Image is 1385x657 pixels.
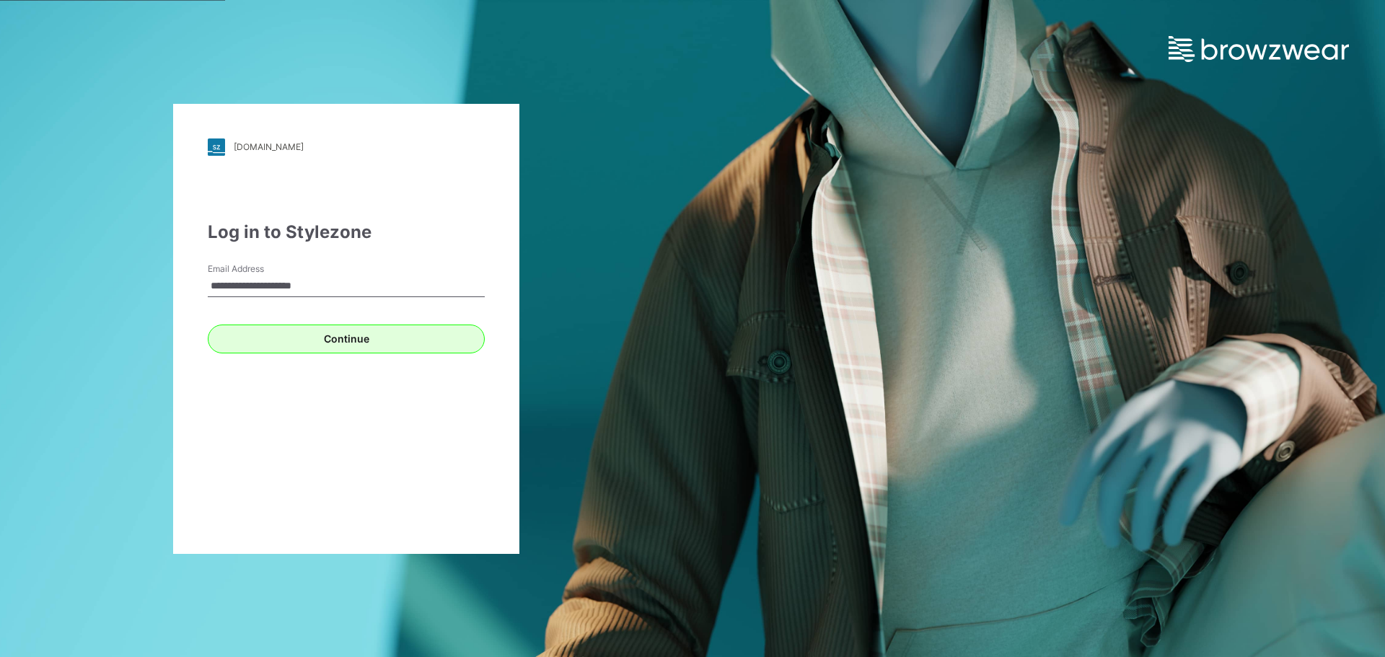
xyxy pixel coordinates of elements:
div: Log in to Stylezone [208,219,485,245]
label: Email Address [208,263,309,275]
img: stylezone-logo.562084cfcfab977791bfbf7441f1a819.svg [208,138,225,156]
a: [DOMAIN_NAME] [208,138,485,156]
button: Continue [208,325,485,353]
div: [DOMAIN_NAME] [234,141,304,152]
img: browzwear-logo.e42bd6dac1945053ebaf764b6aa21510.svg [1169,36,1349,62]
